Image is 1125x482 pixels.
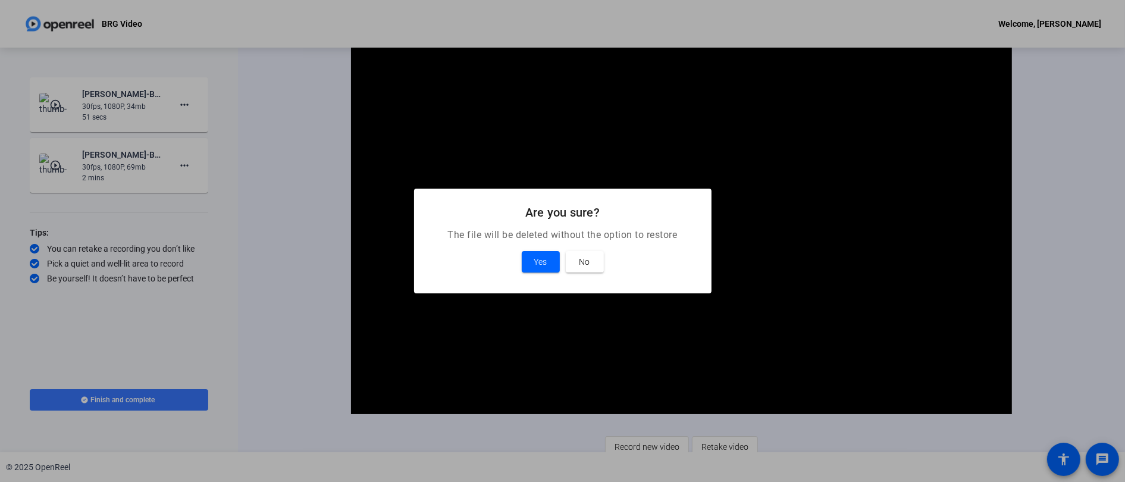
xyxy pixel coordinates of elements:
[522,251,560,273] button: Yes
[579,255,590,269] span: No
[428,228,697,242] p: The file will be deleted without the option to restore
[428,203,697,222] h2: Are you sure?
[566,251,604,273] button: No
[534,255,547,269] span: Yes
